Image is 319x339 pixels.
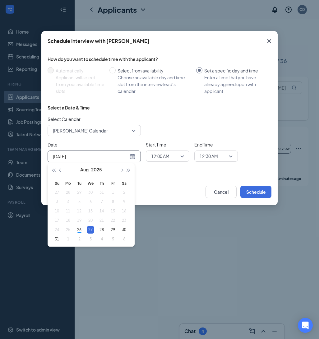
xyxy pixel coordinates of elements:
[74,179,85,188] th: Tu
[98,235,105,243] div: 4
[48,56,271,62] div: How do you want to schedule time with the applicant?
[118,235,130,244] td: 2025-09-06
[240,186,271,198] button: Schedule
[85,235,96,244] td: 2025-09-03
[48,104,90,111] div: Select a Date & Time
[53,153,128,160] input: Aug 27, 2025
[107,179,118,188] th: Fr
[118,179,130,188] th: Sa
[151,151,169,161] span: 12:00 AM
[64,235,72,243] div: 1
[109,226,117,234] div: 29
[120,235,128,243] div: 6
[261,31,278,51] button: Close
[51,179,62,188] th: Su
[87,226,94,234] div: 27
[48,141,141,148] span: Date
[118,74,191,95] div: Choose an available day and time slot from the interview lead’s calendar
[109,235,117,243] div: 5
[74,235,85,244] td: 2025-09-02
[120,226,128,234] div: 30
[76,226,83,234] div: 26
[62,179,74,188] th: Mo
[298,318,313,333] div: Open Intercom Messenger
[200,151,218,161] span: 12:30 AM
[107,225,118,235] td: 2025-08-29
[107,235,118,244] td: 2025-09-05
[62,235,74,244] td: 2025-09-01
[85,225,96,235] td: 2025-08-27
[96,179,107,188] th: Th
[76,235,83,243] div: 2
[85,179,96,188] th: We
[56,74,104,95] div: Applicant will select from your available time slots
[56,67,104,74] div: Automatically
[194,141,238,148] span: End Time
[206,186,237,198] button: Cancel
[51,235,62,244] td: 2025-08-31
[118,67,191,74] div: Select from availability
[74,225,85,235] td: 2025-08-26
[48,116,141,123] span: Select Calendar
[96,235,107,244] td: 2025-09-04
[118,225,130,235] td: 2025-08-30
[146,141,189,148] span: Start Time
[266,37,273,45] svg: Cross
[96,225,107,235] td: 2025-08-28
[80,163,89,176] button: Aug
[204,74,266,95] div: Enter a time that you have already agreed upon with applicant
[87,235,94,243] div: 3
[91,163,102,176] button: 2025
[204,67,266,74] div: Set a specific day and time
[53,235,61,243] div: 31
[53,126,108,135] span: [PERSON_NAME] Calendar
[98,226,105,234] div: 28
[48,38,150,44] div: Schedule Interview with [PERSON_NAME]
